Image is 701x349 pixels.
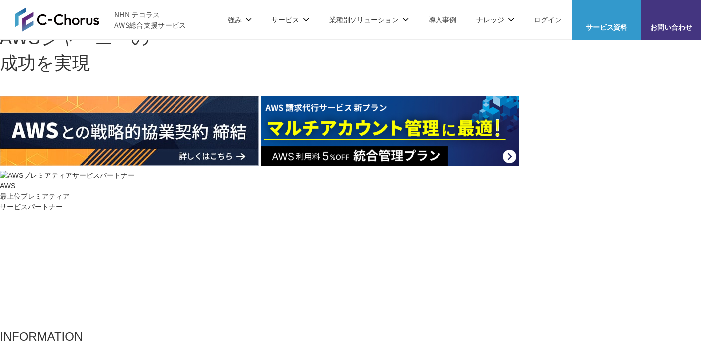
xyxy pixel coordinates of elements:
span: NHN テコラス AWS総合支援サービス [114,9,186,30]
img: AWS請求代行サービス 統合管理プラン [261,96,519,166]
span: サービス資料 [572,22,641,32]
a: ログイン [534,14,562,25]
p: 業種別ソリューション [329,14,409,25]
img: AWS総合支援サービス C-Chorus サービス資料 [599,7,614,19]
p: ナレッジ [476,14,514,25]
a: 導入事例 [429,14,456,25]
p: サービス [271,14,309,25]
span: お問い合わせ [641,22,701,32]
a: AWS総合支援サービス C-Chorus NHN テコラスAWS総合支援サービス [15,7,186,31]
img: AWS総合支援サービス C-Chorus [15,7,99,31]
img: お問い合わせ [663,7,679,19]
p: 強み [228,14,252,25]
